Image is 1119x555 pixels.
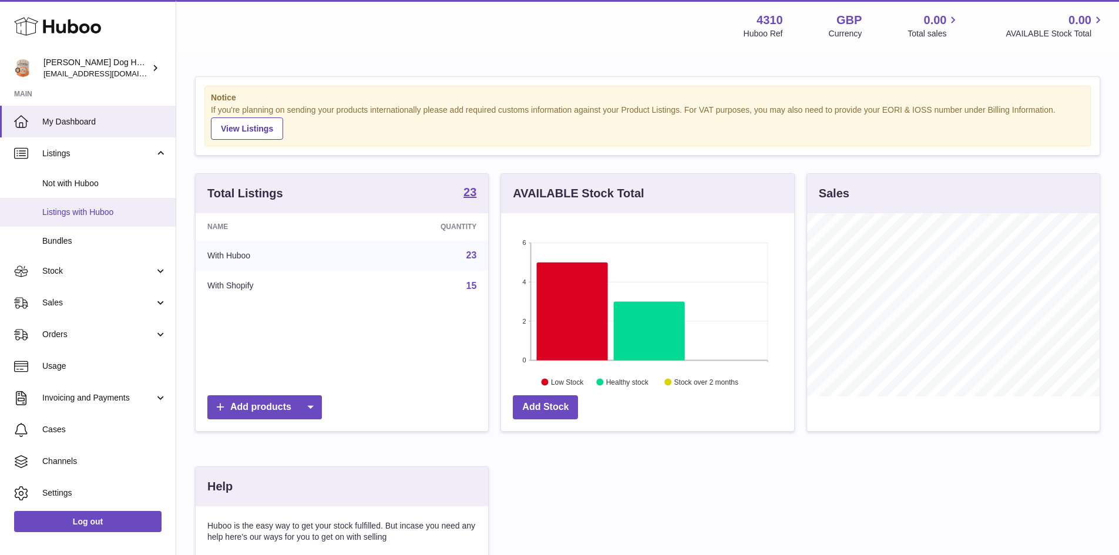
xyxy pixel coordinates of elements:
span: Settings [42,487,167,499]
p: Huboo is the easy way to get your stock fulfilled. But incase you need any help here's our ways f... [207,520,476,543]
span: Total sales [908,28,960,39]
a: Add Stock [513,395,578,419]
a: 23 [466,250,477,260]
span: Channels [42,456,167,467]
div: Huboo Ref [744,28,783,39]
h3: Total Listings [207,186,283,201]
span: Usage [42,361,167,372]
text: 2 [523,317,526,324]
text: Stock over 2 months [674,378,738,386]
h3: Sales [819,186,849,201]
span: Invoicing and Payments [42,392,154,403]
span: Listings [42,148,154,159]
h3: AVAILABLE Stock Total [513,186,644,201]
a: 0.00 AVAILABLE Stock Total [1006,12,1105,39]
td: With Huboo [196,240,354,271]
div: [PERSON_NAME] Dog House [43,57,149,79]
a: 15 [466,281,477,291]
span: Orders [42,329,154,340]
strong: 4310 [757,12,783,28]
a: Add products [207,395,322,419]
span: Bundles [42,236,167,247]
span: Sales [42,297,154,308]
text: 6 [523,239,526,246]
div: If you're planning on sending your products internationally please add required customs informati... [211,105,1084,140]
div: Currency [829,28,862,39]
span: AVAILABLE Stock Total [1006,28,1105,39]
td: With Shopify [196,271,354,301]
span: [EMAIL_ADDRESS][DOMAIN_NAME] [43,69,173,78]
text: 4 [523,278,526,285]
strong: Notice [211,92,1084,103]
span: Cases [42,424,167,435]
text: Low Stock [551,378,584,386]
th: Name [196,213,354,240]
span: My Dashboard [42,116,167,127]
text: 0 [523,356,526,364]
h3: Help [207,479,233,495]
a: 0.00 Total sales [908,12,960,39]
img: internalAdmin-4310@internal.huboo.com [14,59,32,77]
span: Stock [42,265,154,277]
th: Quantity [354,213,489,240]
strong: GBP [836,12,862,28]
span: 0.00 [1068,12,1091,28]
span: 0.00 [924,12,947,28]
a: Log out [14,511,162,532]
a: 23 [463,186,476,200]
a: View Listings [211,117,283,140]
span: Listings with Huboo [42,207,167,218]
text: Healthy stock [606,378,649,386]
strong: 23 [463,186,476,198]
span: Not with Huboo [42,178,167,189]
